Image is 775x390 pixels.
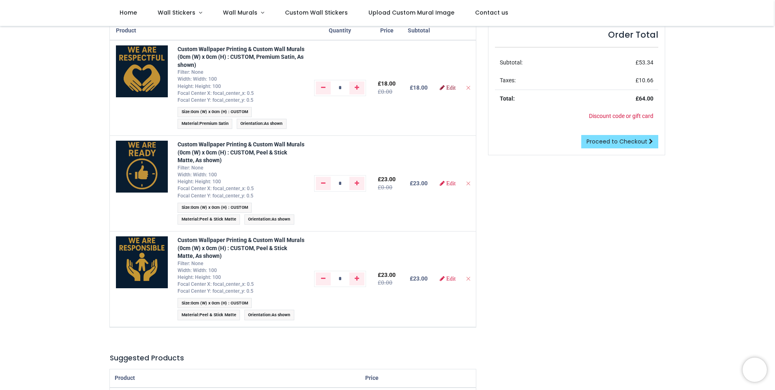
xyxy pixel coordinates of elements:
[378,272,396,278] span: £
[178,310,240,320] span: :
[178,288,253,294] span: Focal Center Y: focal_center_y: 0.5
[116,45,168,97] img: JzDHPAAAAAZJREFUAwAg3y1HWBc4gQAAAABJRU5ErkJggg==
[381,80,396,87] span: 18.00
[381,184,392,191] span: 0.00
[368,9,454,17] span: Upload Custom Mural Image
[182,205,190,210] span: Size
[178,237,304,259] a: Custom Wallpaper Printing & Custom Wall Murals (0cm (W) x 0cm (H) : CUSTOM, Peel & Stick Matte, A...
[639,95,653,102] span: 64.00
[178,298,252,308] span: :
[244,310,294,320] span: :
[178,203,252,213] span: :
[440,180,456,186] a: Edit
[349,272,364,285] a: Add one
[381,88,392,95] span: 0.00
[182,121,198,126] span: Material
[110,353,476,363] h5: Suggested Products
[410,275,428,282] b: £
[316,272,331,285] a: Remove one
[178,268,217,273] span: Width: Width: 100
[465,84,471,91] a: Remove from cart
[178,46,304,68] a: Custom Wallpaper Printing & Custom Wall Murals (0cm (W) x 0cm (H) : CUSTOM, Premium Satin, As shown)
[410,180,428,186] b: £
[410,84,428,91] b: £
[178,261,203,266] span: Filter: None
[182,300,190,306] span: Size
[500,95,515,102] strong: Total:
[248,216,270,222] span: Orientation
[360,369,385,388] th: Price
[178,97,253,103] span: Focal Center Y: focal_center_y: 0.5
[403,22,435,40] th: Subtotal
[587,137,647,146] span: Proceed to Checkout
[329,27,351,34] span: Quantity
[639,59,653,66] span: 53.34
[178,165,203,171] span: Filter: None
[446,276,456,281] span: Edit
[178,76,217,82] span: Width: Width: 100
[182,216,198,222] span: Material
[636,59,653,66] span: £
[178,186,254,191] span: Focal Center X: focal_center_x: 0.5
[178,69,203,75] span: Filter: None
[178,90,254,96] span: Focal Center X: focal_center_x: 0.5
[636,77,653,84] span: £
[178,214,240,225] span: :
[378,80,396,87] span: £
[495,54,583,72] td: Subtotal:
[465,275,471,282] a: Remove from cart
[158,9,195,17] span: Wall Stickers
[199,121,229,126] span: Premium Satin
[178,141,304,163] a: Custom Wallpaper Printing & Custom Wall Murals (0cm (W) x 0cm (H) : CUSTOM, Peel & Stick Matte, A...
[178,84,221,89] span: Height: Height: 100
[182,312,198,317] span: Material
[743,358,767,382] iframe: Brevo live chat
[116,141,168,193] img: 9fcAXENYAAAAABJRU5ErkJggg==
[589,113,653,119] a: Discount code or gift card
[316,177,331,190] a: Remove one
[349,81,364,94] a: Add one
[178,193,253,199] span: Focal Center Y: focal_center_y: 0.5
[639,77,653,84] span: 10.66
[116,236,168,288] img: j6M+5gAAAAZJREFUAwAYCnzhet913AAAAABJRU5ErkJggg==
[272,312,290,317] span: As shown
[581,135,658,149] a: Proceed to Checkout
[182,109,190,114] span: Size
[178,274,221,280] span: Height: Height: 100
[178,119,232,129] span: :
[475,9,508,17] span: Contact us
[378,176,396,182] span: £
[381,176,396,182] span: 23.00
[413,84,428,91] span: 18.00
[413,275,428,282] span: 23.00
[440,276,456,281] a: Edit
[178,179,221,184] span: Height: Height: 100
[248,312,270,317] span: Orientation
[446,85,456,90] span: Edit
[371,22,403,40] th: Price
[120,9,137,17] span: Home
[199,312,236,317] span: Peel & Stick Matte
[178,172,217,178] span: Width: Width: 100
[495,72,583,90] td: Taxes:
[178,107,252,117] span: :
[381,272,396,278] span: 23.00
[378,279,392,286] del: £
[223,9,257,17] span: Wall Murals
[636,95,653,102] strong: £
[272,216,290,222] span: As shown
[349,177,364,190] a: Add one
[237,119,287,129] span: :
[413,180,428,186] span: 23.00
[316,81,331,94] a: Remove one
[191,109,248,114] span: 0cm (W) x 0cm (H) : CUSTOM
[110,22,173,40] th: Product
[285,9,348,17] span: Custom Wall Stickers
[446,180,456,186] span: Edit
[378,88,392,95] del: £
[244,214,294,225] span: :
[110,369,360,388] th: Product
[440,85,456,90] a: Edit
